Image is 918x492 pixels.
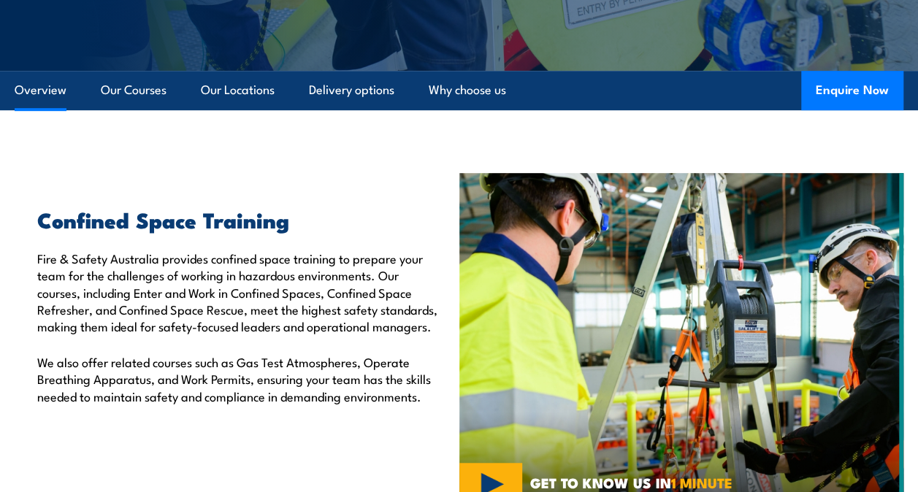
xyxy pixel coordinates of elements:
[429,71,506,109] a: Why choose us
[530,476,733,489] span: GET TO KNOW US IN
[101,71,167,109] a: Our Courses
[801,71,903,110] button: Enquire Now
[37,210,437,228] h2: Confined Space Training
[309,71,394,109] a: Delivery options
[37,353,437,404] p: We also offer related courses such as Gas Test Atmospheres, Operate Breathing Apparatus, and Work...
[15,71,66,109] a: Overview
[37,250,437,335] p: Fire & Safety Australia provides confined space training to prepare your team for the challenges ...
[201,71,275,109] a: Our Locations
